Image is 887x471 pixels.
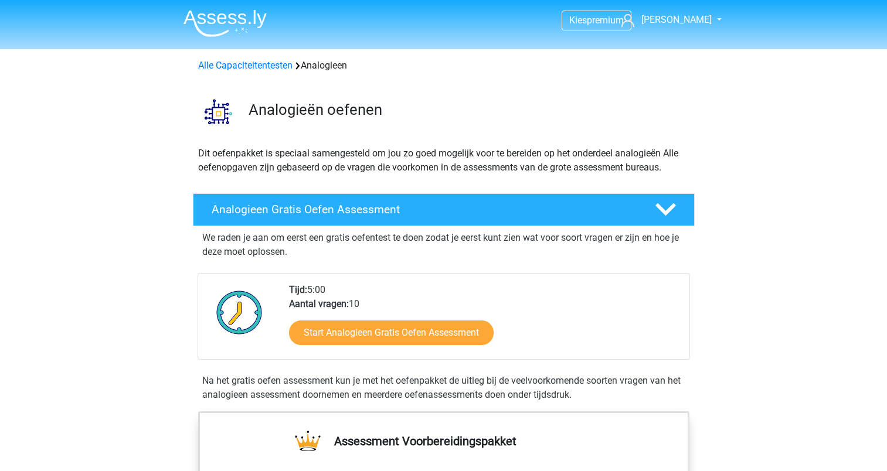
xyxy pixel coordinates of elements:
div: Analogieen [193,59,694,73]
span: Kies [569,15,587,26]
img: Assessly [183,9,267,37]
b: Tijd: [289,284,307,295]
a: Kiespremium [562,12,631,28]
div: 5:00 10 [280,283,689,359]
div: Na het gratis oefen assessment kun je met het oefenpakket de uitleg bij de veelvoorkomende soorte... [198,374,690,402]
h4: Analogieen Gratis Oefen Assessment [212,203,636,216]
b: Aantal vragen: [289,298,349,309]
p: Dit oefenpakket is speciaal samengesteld om jou zo goed mogelijk voor te bereiden op het onderdee... [198,146,689,175]
span: [PERSON_NAME] [641,14,712,25]
a: Start Analogieen Gratis Oefen Assessment [289,320,494,345]
p: We raden je aan om eerst een gratis oefentest te doen zodat je eerst kunt zien wat voor soort vra... [202,231,685,259]
a: [PERSON_NAME] [617,13,713,27]
a: Analogieen Gratis Oefen Assessment [188,193,699,226]
span: premium [587,15,624,26]
img: analogieen [193,87,243,136]
h3: Analogieën oefenen [249,101,685,119]
img: Klok [210,283,269,342]
a: Alle Capaciteitentesten [198,60,293,71]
